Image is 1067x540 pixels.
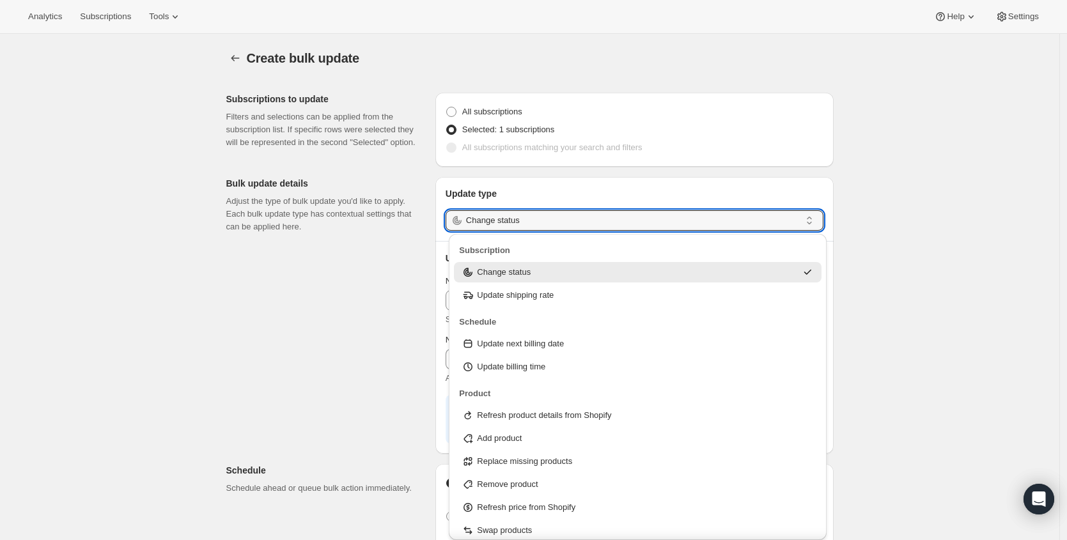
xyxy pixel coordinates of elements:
[20,8,70,26] button: Analytics
[988,8,1047,26] button: Settings
[459,317,496,327] span: Schedule
[149,12,169,22] span: Tools
[947,12,964,22] span: Help
[1008,12,1039,22] span: Settings
[459,389,490,398] span: Product
[477,478,538,491] p: Remove product
[247,51,359,65] span: Create bulk update
[459,245,510,255] span: Subscription
[477,289,554,302] p: Update shipping rate
[226,464,425,477] p: Schedule
[462,107,522,116] span: All subscriptions
[477,455,572,468] p: Replace missing products
[446,252,823,265] p: Update details
[477,501,575,514] p: Refresh price from Shopify
[226,195,425,233] p: Adjust the type of bulk update you'd like to apply. Each bulk update type has contextual settings...
[446,276,487,286] span: New status
[226,482,425,495] p: Schedule ahead or queue bulk action immediately.
[926,8,985,26] button: Help
[477,337,564,350] p: Update next billing date
[446,335,505,344] span: Next billing date
[477,360,545,373] p: Update billing time
[477,266,531,279] p: Change status
[462,143,643,152] span: All subscriptions matching your search and filters
[28,12,62,22] span: Analytics
[446,314,709,324] span: Selected subscriptions that are already in this status will not be updated
[80,12,131,22] span: Subscriptions
[1024,484,1054,514] div: Open Intercom Messenger
[72,8,139,26] button: Subscriptions
[226,177,425,190] p: Bulk update details
[462,125,555,134] span: Selected: 1 subscriptions
[477,524,532,537] p: Swap products
[141,8,189,26] button: Tools
[226,111,425,149] p: Filters and selections can be applied from the subscription list. If specific rows were selected ...
[446,187,823,200] p: Update type
[477,409,611,422] p: Refresh product details from Shopify
[226,93,425,105] p: Subscriptions to update
[477,432,522,445] p: Add product
[446,373,636,383] span: A billing date must be set to reactivate subscriptions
